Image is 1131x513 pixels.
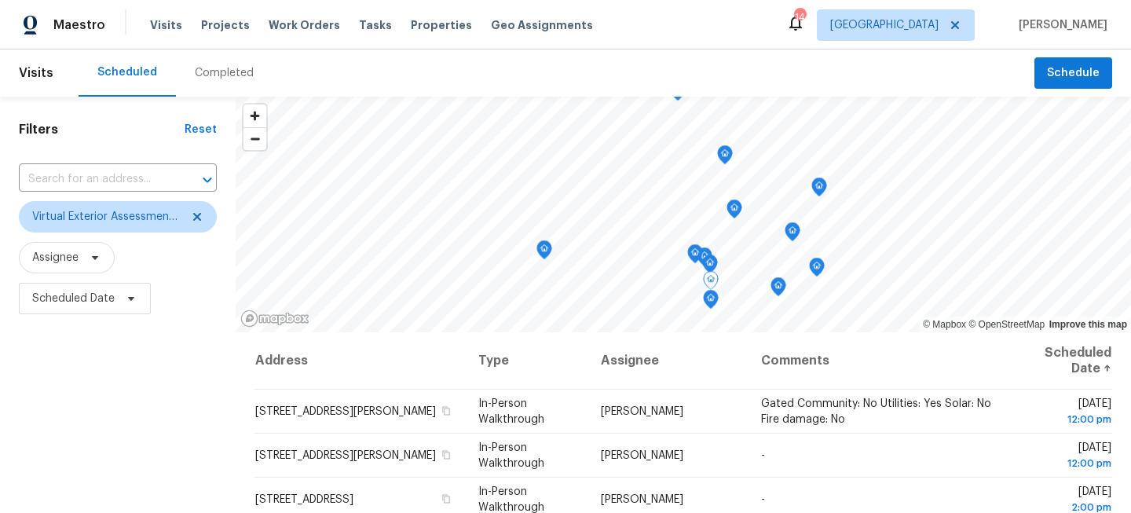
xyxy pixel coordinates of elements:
button: Zoom in [243,104,266,127]
span: Maestro [53,17,105,33]
button: Copy Address [439,492,453,506]
button: Open [196,169,218,191]
th: Address [254,332,466,390]
div: Map marker [703,290,719,314]
span: [DATE] [1018,442,1111,471]
a: Mapbox [923,319,966,330]
span: [GEOGRAPHIC_DATA] [830,17,939,33]
span: [STREET_ADDRESS][PERSON_NAME] [255,450,436,461]
div: Map marker [809,258,825,282]
span: [STREET_ADDRESS] [255,494,353,505]
th: Scheduled Date ↑ [1005,332,1112,390]
div: 12:00 pm [1018,412,1111,427]
span: [DATE] [1018,398,1111,427]
a: Mapbox homepage [240,310,309,328]
span: Zoom out [243,128,266,150]
a: OpenStreetMap [968,319,1045,330]
span: [PERSON_NAME] [601,406,683,417]
div: Scheduled [97,64,157,80]
canvas: Map [236,97,1131,332]
span: Work Orders [269,17,340,33]
span: [PERSON_NAME] [601,450,683,461]
div: Map marker [717,145,733,170]
div: Map marker [697,247,712,272]
button: Copy Address [439,404,453,418]
span: Assignee [32,250,79,266]
span: Tasks [359,20,392,31]
span: In-Person Walkthrough [478,486,544,513]
div: Map marker [687,244,703,269]
div: 12:00 pm [1018,456,1111,471]
input: Search for an address... [19,167,173,192]
th: Assignee [588,332,749,390]
span: Visits [19,56,53,90]
button: Schedule [1034,57,1112,90]
button: Zoom out [243,127,266,150]
h1: Filters [19,122,185,137]
span: Visits [150,17,182,33]
div: Completed [195,65,254,81]
span: [PERSON_NAME] [1012,17,1107,33]
a: Improve this map [1049,319,1127,330]
div: Reset [185,122,217,137]
div: Map marker [703,271,719,295]
span: [STREET_ADDRESS][PERSON_NAME] [255,406,436,417]
th: Type [466,332,588,390]
span: In-Person Walkthrough [478,398,544,425]
button: Copy Address [439,448,453,462]
div: Map marker [702,255,718,279]
th: Comments [749,332,1006,390]
span: - [761,450,765,461]
span: Gated Community: No Utilities: Yes Solar: No Fire damage: No [761,398,991,425]
span: Scheduled Date [32,291,115,306]
span: Properties [411,17,472,33]
div: Map marker [811,178,827,202]
div: Map marker [785,222,800,247]
span: - [761,494,765,505]
span: [PERSON_NAME] [601,494,683,505]
span: Projects [201,17,250,33]
div: 14 [794,9,805,25]
div: Map marker [770,277,786,302]
span: In-Person Walkthrough [478,442,544,469]
div: Map marker [536,240,552,265]
span: Geo Assignments [491,17,593,33]
div: Map marker [727,200,742,224]
span: Schedule [1047,64,1100,83]
span: Virtual Exterior Assessment + 2 [32,209,181,225]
